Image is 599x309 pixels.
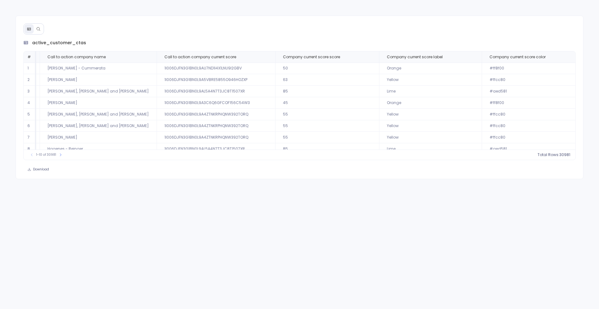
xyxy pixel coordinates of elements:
td: 1I006DJFN3G1BN0L9A4ZTNKRPHQNW392TORQ [157,120,275,132]
td: 85 [275,86,379,97]
td: 5 [24,109,36,120]
td: Lime [379,86,482,97]
td: 7 [24,132,36,143]
td: Yellow [379,74,482,86]
span: Download [33,167,49,172]
span: Call to action company current score [164,55,236,59]
td: 1I006DJFN3G1BN0L9A4ZTNKRPHQNW392TORQ [157,109,275,120]
td: 55 [275,120,379,132]
span: Company current score color [489,55,546,59]
td: #ffcc80 [482,109,585,120]
span: 30981 [559,152,570,157]
td: 1 [24,63,36,74]
td: 2 [24,74,36,86]
td: [PERSON_NAME] [40,74,157,86]
span: Total Rows: [538,152,559,157]
td: #ffcc80 [482,74,585,86]
span: 1-10 of 30981 [36,152,56,157]
td: [PERSON_NAME], [PERSON_NAME] and [PERSON_NAME] [40,86,157,97]
td: Orange [379,63,482,74]
td: #ff8f00 [482,97,585,109]
button: Download [23,165,53,174]
td: 1I006DJFN3G1BN0L9A5VBRE5855O946HOZXP [157,74,275,86]
span: Call to action company name [47,55,106,59]
span: Company current score score [283,55,340,59]
td: 6 [24,120,36,132]
td: 45 [275,97,379,109]
td: Yellow [379,132,482,143]
td: 63 [275,74,379,86]
td: #ff8f00 [482,63,585,74]
td: 50 [275,63,379,74]
td: #aed581 [482,143,585,155]
span: active_customer_ctas [32,40,86,46]
td: [PERSON_NAME] - Cummerata [40,63,157,74]
td: 3 [24,86,36,97]
td: 1I006DJFN3G1BN0L9A4ZTNKRPHQNW392TORQ [157,132,275,143]
td: [PERSON_NAME], [PERSON_NAME] and [PERSON_NAME] [40,109,157,120]
td: 55 [275,132,379,143]
td: 1I006DJFN3G1BN0L9A3C6Q6GFCOF156C54W3 [157,97,275,109]
td: 4 [24,97,36,109]
td: [PERSON_NAME] [40,132,157,143]
td: Yellow [379,109,482,120]
td: 55 [275,109,379,120]
td: 1I006DJFN3G1BN0L9AL5A4N7T3JC8T1507XR [157,86,275,97]
td: 85 [275,143,379,155]
td: Orange [379,97,482,109]
td: Hagenes - Reinger [40,143,157,155]
td: 1I006DJFN3G1BN0L9AU7ND1I4X1LNU9I2GBV [157,63,275,74]
td: 1I006DJFN3G1BN0L9AL5A4N7T3JC8T1507XR [157,143,275,155]
td: #aed581 [482,86,585,97]
td: #ffcc80 [482,120,585,132]
td: 8 [24,143,36,155]
td: [PERSON_NAME], [PERSON_NAME] and [PERSON_NAME] [40,120,157,132]
td: Yellow [379,120,482,132]
td: #ffcc80 [482,132,585,143]
span: Company current score label [387,55,443,59]
td: [PERSON_NAME] [40,97,157,109]
span: # [27,54,31,59]
td: Lime [379,143,482,155]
